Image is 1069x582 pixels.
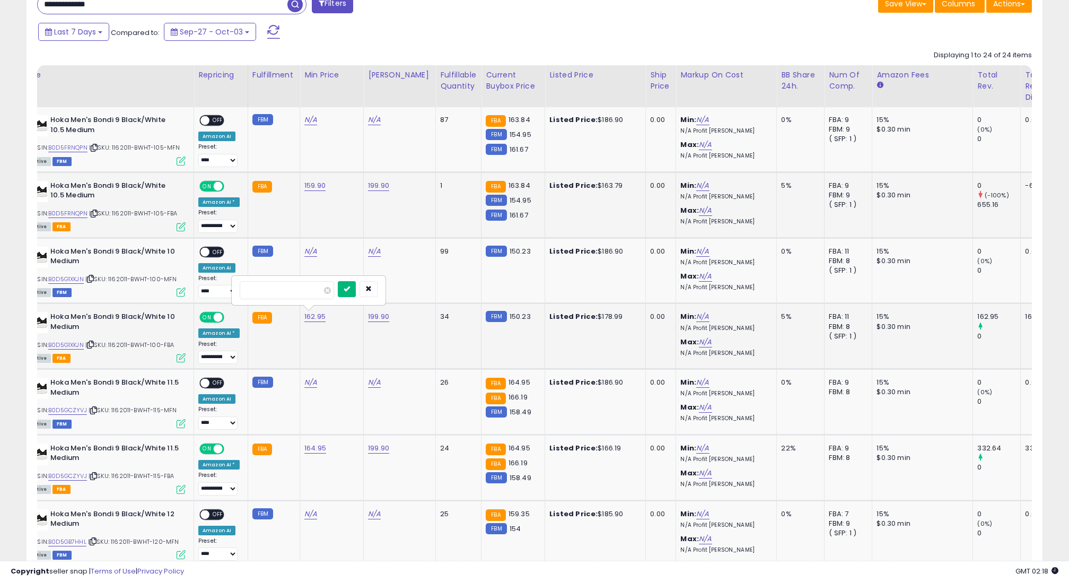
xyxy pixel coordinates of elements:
div: $186.90 [549,247,637,256]
div: ( SFP: 1 ) [829,266,864,275]
a: 199.90 [368,311,389,322]
div: 162.95 [977,312,1020,322]
div: FBA: 7 [829,509,864,519]
strong: Copyright [11,566,49,576]
small: FBA [486,444,505,455]
div: 15% [877,444,965,453]
div: 0 [977,378,1020,387]
div: Amazon AI * [198,328,240,338]
p: N/A Profit [PERSON_NAME] [680,259,768,266]
a: N/A [696,311,709,322]
div: ( SFP: 1 ) [829,332,864,341]
b: Max: [680,140,699,150]
div: $185.90 [549,509,637,519]
span: FBM [52,288,72,297]
a: N/A [699,271,712,282]
a: B0D5GCZYVJ [48,472,87,481]
span: 161.67 [510,210,528,220]
div: FBA: 9 [829,181,864,190]
div: 0.00 [650,115,668,125]
a: N/A [696,246,709,257]
div: Min Price [304,70,359,81]
span: OFF [209,510,226,519]
div: 332.64 [1025,444,1050,453]
div: $0.30 min [877,519,965,528]
p: N/A Profit [PERSON_NAME] [680,218,768,225]
a: N/A [696,509,709,519]
div: 0.00 [650,378,668,387]
span: OFF [209,116,226,125]
div: Preset: [198,275,240,299]
span: Sep-27 - Oct-03 [180,27,243,37]
div: FBM: 9 [829,125,864,134]
div: FBM: 8 [829,256,864,266]
span: OFF [223,313,240,322]
span: | SKU: 1162011-BWHT-120-MFN [88,537,179,546]
span: 158.49 [510,407,531,417]
span: | SKU: 1162011-BWHT-115-FBA [89,472,174,480]
span: FBA [52,222,71,231]
a: N/A [699,205,712,216]
span: 154.95 [510,195,531,205]
div: Preset: [198,341,240,364]
small: (0%) [977,388,992,396]
span: 164.95 [509,443,530,453]
span: All listings currently available for purchase on Amazon [27,420,51,429]
div: Listed Price [549,70,641,81]
div: Preset: [198,406,240,430]
div: 15% [877,312,965,322]
div: Amazon AI [198,263,235,273]
span: 163.84 [509,115,530,125]
div: seller snap | | [11,567,184,577]
div: 26 [440,378,473,387]
div: $186.90 [549,115,637,125]
small: FBM [252,508,273,519]
div: Ship Price [650,70,671,92]
small: Amazon Fees. [877,81,883,90]
span: 2025-10-12 02:18 GMT [1015,566,1058,576]
div: 5% [781,312,816,322]
b: Max: [680,534,699,544]
span: 150.23 [510,246,531,256]
a: N/A [368,377,381,388]
span: | SKU: 1162011-BWHT-100-MFN [85,275,177,283]
a: N/A [699,468,712,479]
span: ON [200,313,214,322]
div: 0.00 [1025,509,1050,519]
a: Privacy Policy [137,566,184,576]
span: OFF [223,181,240,190]
p: N/A Profit [PERSON_NAME] [680,546,768,554]
b: Hoka Men's Bondi 9 Black/White 12 Medium [50,509,179,532]
a: N/A [304,246,317,257]
a: N/A [696,115,709,125]
span: | SKU: 1162011-BWHT-105-FBA [89,209,178,218]
small: FBA [486,378,505,389]
div: 332.64 [977,444,1020,453]
div: $0.30 min [877,190,965,200]
button: Sep-27 - Oct-03 [164,23,256,41]
small: FBM [486,210,506,221]
span: 166.19 [509,392,528,402]
small: FBA [486,393,505,404]
span: 150.23 [510,311,531,322]
div: FBA: 11 [829,247,864,256]
a: N/A [304,115,317,125]
p: N/A Profit [PERSON_NAME] [680,415,768,422]
div: Total Rev. Diff. [1025,70,1054,103]
b: Min: [680,311,696,322]
div: 162.95 [1025,312,1050,322]
div: Amazon AI * [198,197,240,207]
div: FBA: 9 [829,444,864,453]
p: N/A Profit [PERSON_NAME] [680,193,768,201]
b: Listed Price: [549,509,598,519]
a: B0D5FRNQPN [48,209,87,218]
span: | SKU: 1162011-BWHT-100-FBA [85,341,174,349]
b: Min: [680,509,696,519]
small: FBM [486,523,506,534]
span: 154.95 [510,129,531,140]
small: FBM [486,195,506,206]
div: $178.99 [549,312,637,322]
div: 0 [977,332,1020,341]
small: (0%) [977,519,992,528]
a: 159.90 [304,180,326,191]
